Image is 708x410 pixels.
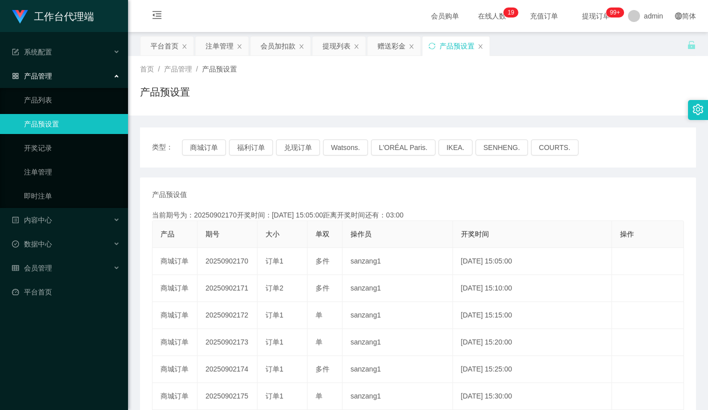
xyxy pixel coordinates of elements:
[606,7,624,17] sup: 1050
[164,65,192,73] span: 产品管理
[692,104,703,115] i: 图标: setting
[197,356,257,383] td: 20250902174
[181,43,187,49] i: 图标: close
[342,248,453,275] td: sanzang1
[236,43,242,49] i: 图标: close
[265,338,283,346] span: 订单1
[140,65,154,73] span: 首页
[276,139,320,155] button: 兑现订单
[12,12,94,20] a: 工作台代理端
[531,139,578,155] button: COURTS.
[453,329,612,356] td: [DATE] 15:20:00
[453,248,612,275] td: [DATE] 15:05:00
[12,264,52,272] span: 会员管理
[152,210,684,220] div: 当前期号为：20250902170开奖时间：[DATE] 15:05:00距离开奖时间还有：03:00
[152,189,187,200] span: 产品预设值
[12,48,19,55] i: 图标: form
[265,365,283,373] span: 订单1
[453,275,612,302] td: [DATE] 15:10:00
[152,383,197,410] td: 商城订单
[511,7,514,17] p: 9
[152,139,182,155] span: 类型：
[477,43,483,49] i: 图标: close
[158,65,160,73] span: /
[473,12,511,19] span: 在线人数
[265,311,283,319] span: 订单1
[507,7,511,17] p: 1
[182,139,226,155] button: 商城订单
[205,230,219,238] span: 期号
[24,186,120,206] a: 即时注单
[315,392,322,400] span: 单
[620,230,634,238] span: 操作
[675,12,682,19] i: 图标: global
[315,311,322,319] span: 单
[265,392,283,400] span: 订单1
[12,10,28,24] img: logo.9652507e.png
[152,248,197,275] td: 商城订单
[160,230,174,238] span: 产品
[265,284,283,292] span: 订单2
[12,240,52,248] span: 数据中心
[453,356,612,383] td: [DATE] 15:25:00
[342,383,453,410] td: sanzang1
[453,383,612,410] td: [DATE] 15:30:00
[342,302,453,329] td: sanzang1
[152,329,197,356] td: 商城订单
[315,230,329,238] span: 单双
[205,36,233,55] div: 注单管理
[475,139,528,155] button: SENHENG.
[342,356,453,383] td: sanzang1
[24,90,120,110] a: 产品列表
[152,356,197,383] td: 商城订单
[461,230,489,238] span: 开奖时间
[342,275,453,302] td: sanzang1
[24,114,120,134] a: 产品预设置
[12,282,120,302] a: 图标: dashboard平台首页
[323,139,368,155] button: Watsons.
[12,72,19,79] i: 图标: appstore-o
[453,302,612,329] td: [DATE] 15:15:00
[24,162,120,182] a: 注单管理
[152,302,197,329] td: 商城订单
[265,230,279,238] span: 大小
[197,248,257,275] td: 20250902170
[687,40,696,49] i: 图标: unlock
[438,139,472,155] button: IKEA.
[197,302,257,329] td: 20250902172
[12,72,52,80] span: 产品管理
[342,329,453,356] td: sanzang1
[197,275,257,302] td: 20250902171
[196,65,198,73] span: /
[428,42,435,49] i: 图标: sync
[12,264,19,271] i: 图标: table
[140,0,174,32] i: 图标: menu-fold
[353,43,359,49] i: 图标: close
[12,216,52,224] span: 内容中心
[315,365,329,373] span: 多件
[12,216,19,223] i: 图标: profile
[140,84,190,99] h1: 产品预设置
[298,43,304,49] i: 图标: close
[12,240,19,247] i: 图标: check-circle-o
[197,329,257,356] td: 20250902173
[315,257,329,265] span: 多件
[350,230,371,238] span: 操作员
[408,43,414,49] i: 图标: close
[34,0,94,32] h1: 工作台代理端
[315,338,322,346] span: 单
[202,65,237,73] span: 产品预设置
[150,36,178,55] div: 平台首页
[371,139,435,155] button: L'ORÉAL Paris.
[315,284,329,292] span: 多件
[260,36,295,55] div: 会员加扣款
[197,383,257,410] td: 20250902175
[24,138,120,158] a: 开奖记录
[322,36,350,55] div: 提现列表
[525,12,563,19] span: 充值订单
[265,257,283,265] span: 订单1
[503,7,518,17] sup: 19
[12,48,52,56] span: 系统配置
[229,139,273,155] button: 福利订单
[577,12,615,19] span: 提现订单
